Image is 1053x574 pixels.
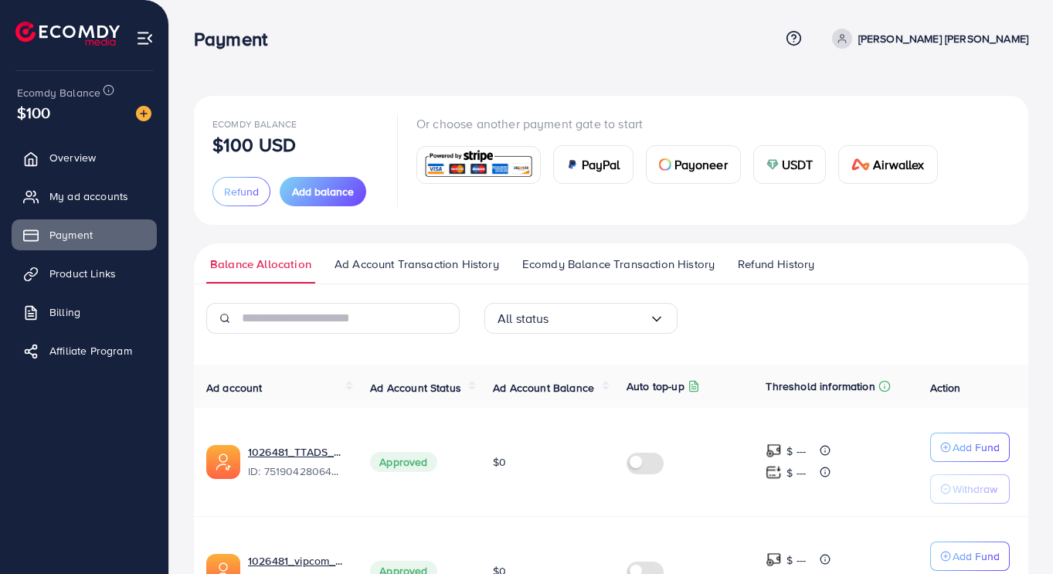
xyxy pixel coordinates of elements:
[248,444,345,480] div: <span class='underline'>1026481_TTADS_Hien_1750663705167</span></br>7519042806401204232
[370,452,436,472] span: Approved
[136,106,151,121] img: image
[422,148,535,182] img: card
[553,145,633,184] a: cardPayPal
[17,101,51,124] span: $100
[753,145,827,184] a: cardUSDT
[212,135,296,154] p: $100 USD
[930,433,1010,462] button: Add Fund
[212,117,297,131] span: Ecomdy Balance
[206,380,263,396] span: Ad account
[873,155,924,174] span: Airwallex
[416,146,541,184] a: card
[49,266,116,281] span: Product Links
[766,377,875,396] p: Threshold information
[549,307,649,331] input: Search for option
[49,304,80,320] span: Billing
[766,552,782,568] img: top-up amount
[930,542,1010,571] button: Add Fund
[953,438,1000,457] p: Add Fund
[786,464,806,482] p: $ ---
[858,29,1028,48] p: [PERSON_NAME] [PERSON_NAME]
[49,189,128,204] span: My ad accounts
[370,380,461,396] span: Ad Account Status
[12,219,157,250] a: Payment
[248,553,345,569] a: 1026481_vipcom_videoAds_1750380509111
[646,145,741,184] a: cardPayoneer
[49,343,132,358] span: Affiliate Program
[786,551,806,569] p: $ ---
[12,258,157,289] a: Product Links
[280,177,366,206] button: Add balance
[930,380,961,396] span: Action
[248,444,345,460] a: 1026481_TTADS_Hien_1750663705167
[566,158,579,171] img: card
[292,184,354,199] span: Add balance
[493,380,594,396] span: Ad Account Balance
[930,474,1010,504] button: Withdraw
[416,114,950,133] p: Or choose another payment gate to start
[49,150,96,165] span: Overview
[12,181,157,212] a: My ad accounts
[15,22,120,46] img: logo
[582,155,620,174] span: PayPal
[786,442,806,460] p: $ ---
[766,443,782,459] img: top-up amount
[194,28,280,50] h3: Payment
[484,303,678,334] div: Search for option
[136,29,154,47] img: menu
[659,158,671,171] img: card
[838,145,937,184] a: cardAirwallex
[12,335,157,366] a: Affiliate Program
[674,155,728,174] span: Payoneer
[49,227,93,243] span: Payment
[826,29,1028,49] a: [PERSON_NAME] [PERSON_NAME]
[12,142,157,173] a: Overview
[953,547,1000,566] p: Add Fund
[782,155,814,174] span: USDT
[522,256,715,273] span: Ecomdy Balance Transaction History
[953,480,997,498] p: Withdraw
[210,256,311,273] span: Balance Allocation
[493,454,506,470] span: $0
[17,85,100,100] span: Ecomdy Balance
[224,184,259,199] span: Refund
[766,158,779,171] img: card
[738,256,814,273] span: Refund History
[498,307,549,331] span: All status
[12,297,157,328] a: Billing
[335,256,499,273] span: Ad Account Transaction History
[851,158,870,171] img: card
[627,377,684,396] p: Auto top-up
[766,464,782,481] img: top-up amount
[206,445,240,479] img: ic-ads-acc.e4c84228.svg
[248,464,345,479] span: ID: 7519042806401204232
[212,177,270,206] button: Refund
